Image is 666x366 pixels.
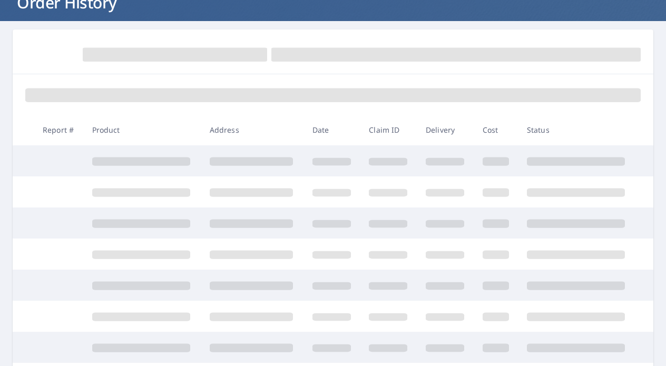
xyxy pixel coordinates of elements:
th: Product [84,114,201,145]
th: Address [201,114,304,145]
th: Cost [474,114,518,145]
th: Claim ID [360,114,417,145]
th: Report # [34,114,84,145]
th: Date [304,114,361,145]
th: Delivery [417,114,474,145]
th: Status [518,114,636,145]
